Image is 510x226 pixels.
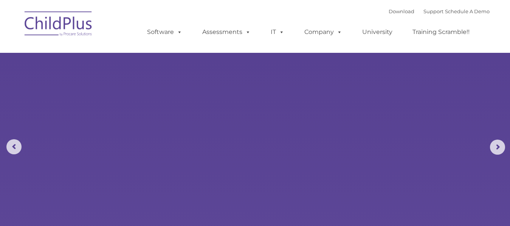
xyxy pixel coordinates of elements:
[355,25,400,40] a: University
[445,8,490,14] a: Schedule A Demo
[297,25,350,40] a: Company
[21,6,96,44] img: ChildPlus by Procare Solutions
[389,8,490,14] font: |
[423,8,443,14] a: Support
[195,25,258,40] a: Assessments
[263,25,292,40] a: IT
[405,25,477,40] a: Training Scramble!!
[389,8,414,14] a: Download
[140,25,190,40] a: Software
